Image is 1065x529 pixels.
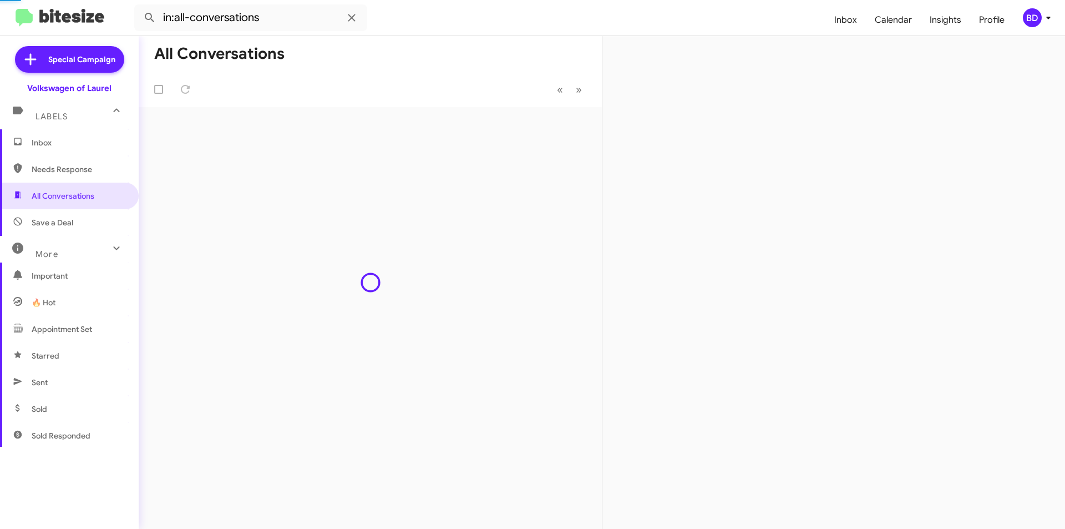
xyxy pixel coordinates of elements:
span: Sold [32,404,47,415]
button: Previous [550,78,570,101]
span: More [35,249,58,259]
span: Sold Responded [32,430,90,441]
div: BD [1023,8,1042,27]
div: Volkswagen of Laurel [27,83,111,94]
span: Special Campaign [48,54,115,65]
a: Insights [921,4,970,36]
span: Needs Response [32,164,126,175]
h1: All Conversations [154,45,285,63]
span: Save a Deal [32,217,73,228]
span: Important [32,270,126,281]
span: « [557,83,563,97]
span: All Conversations [32,190,94,201]
span: Appointment Set [32,324,92,335]
span: Labels [35,112,68,122]
button: BD [1013,8,1053,27]
nav: Page navigation example [551,78,589,101]
span: Starred [32,350,59,361]
span: Sent [32,377,48,388]
a: Special Campaign [15,46,124,73]
button: Next [569,78,589,101]
span: Inbox [32,137,126,148]
a: Profile [970,4,1013,36]
a: Inbox [825,4,866,36]
a: Calendar [866,4,921,36]
span: » [576,83,582,97]
input: Search [134,4,367,31]
span: 🔥 Hot [32,297,55,308]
